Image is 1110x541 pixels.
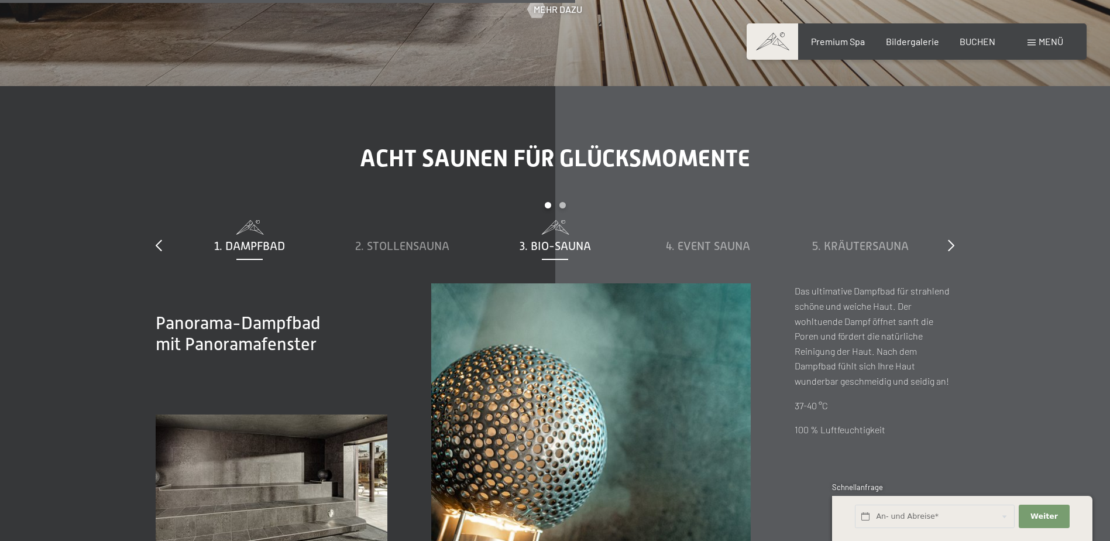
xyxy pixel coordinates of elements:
[886,36,939,47] a: Bildergalerie
[795,422,954,437] p: 100 % Luftfeuchtigkeit
[1039,36,1063,47] span: Menü
[355,239,449,252] span: 2. Stollensauna
[811,36,865,47] a: Premium Spa
[812,239,909,252] span: 5. Kräutersauna
[360,145,750,172] span: Acht Saunen für Glücksmomente
[795,283,954,388] p: Das ultimative Dampfbad für strahlend schöne und weiche Haut. Der wohltuende Dampf öffnet sanft d...
[545,202,551,208] div: Carousel Page 1 (Current Slide)
[1019,505,1069,529] button: Weiter
[1030,511,1058,522] span: Weiter
[156,313,321,354] span: Panorama-Dampfbad mit Panoramafenster
[173,202,937,220] div: Carousel Pagination
[795,398,954,413] p: 37-40 °C
[559,202,566,208] div: Carousel Page 2
[960,36,995,47] a: BUCHEN
[832,482,883,492] span: Schnellanfrage
[520,239,591,252] span: 3. Bio-Sauna
[214,239,285,252] span: 1. Dampfbad
[666,239,750,252] span: 4. Event Sauna
[534,3,582,16] span: Mehr dazu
